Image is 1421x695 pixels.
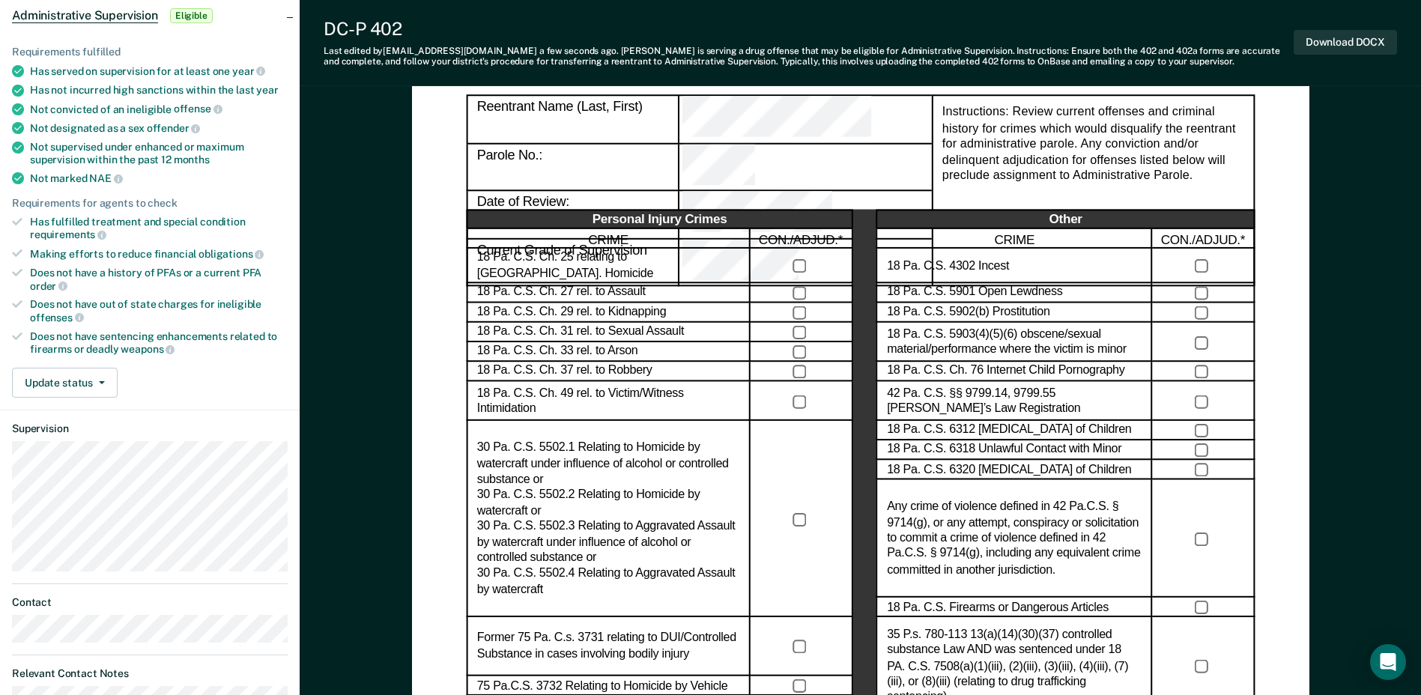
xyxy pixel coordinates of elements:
span: offenses [30,312,84,324]
label: 18 Pa. C.S. 6312 [MEDICAL_DATA] of Children [887,422,1131,438]
label: 18 Pa. C.S. Ch. 49 rel. to Victim/Witness Intimidation [476,386,739,417]
div: Parole No.: [679,144,932,191]
label: 18 Pa. C.S. 6318 Unlawful Contact with Minor [887,443,1121,458]
label: 18 Pa. C.S. Ch. 29 rel. to Kidnapping [476,305,666,321]
dt: Supervision [12,422,288,435]
label: 18 Pa. C.S. 5901 Open Lewdness [887,285,1062,301]
label: 18 Pa. C.S. 6320 [MEDICAL_DATA] of Children [887,462,1131,478]
label: 18 Pa. C.S. Ch. 27 rel. to Assault [476,285,645,301]
div: Requirements fulfilled [12,46,288,58]
dt: Relevant Contact Notes [12,667,288,680]
div: Has fulfilled treatment and special condition [30,216,288,241]
label: 18 Pa. C.S. 5903(4)(5)(6) obscene/sexual material/performance where the victim is minor [887,327,1142,358]
span: requirements [30,228,106,240]
div: Not convicted of an ineligible [30,103,288,116]
label: 75 Pa.C.S. 3732 Relating to Homicide by Vehicle [476,678,727,694]
label: 18 Pa. C.S. Ch. 25 relating to [GEOGRAPHIC_DATA]. Homicide [476,250,739,282]
div: CRIME [876,229,1152,249]
label: 18 Pa. C.S. Ch. 37 rel. to Robbery [476,364,652,380]
span: a few seconds ago [539,46,616,56]
div: DC-P 402 [324,18,1294,40]
button: Download DOCX [1294,30,1397,55]
span: offender [147,122,201,134]
span: obligations [199,248,264,260]
div: Parole No.: [466,144,679,191]
div: CRIME [466,229,750,249]
div: Other [876,210,1255,229]
div: Reentrant Name (Last, First) [466,95,679,144]
div: Not supervised under enhanced or maximum supervision within the past 12 [30,141,288,166]
div: Making efforts to reduce financial [30,247,288,261]
button: Update status [12,368,118,398]
label: Former 75 Pa. C.s. 3731 relating to DUI/Controlled Substance in cases involving bodily injury [476,631,739,662]
label: 42 Pa. C.S. §§ 9799.14, 9799.55 [PERSON_NAME]’s Law Registration [887,386,1142,417]
span: Administrative Supervision [12,8,158,23]
span: year [256,84,278,96]
dt: Contact [12,596,288,609]
div: Personal Injury Crimes [466,210,852,229]
span: Eligible [170,8,213,23]
div: Open Intercom Messenger [1370,644,1406,680]
div: Instructions: Review current offenses and criminal history for crimes which would disqualify the ... [931,95,1255,286]
div: Does not have out of state charges for ineligible [30,298,288,324]
div: Not marked [30,172,288,185]
div: CON./ADJUD.* [750,229,852,249]
div: Last edited by [EMAIL_ADDRESS][DOMAIN_NAME] . [PERSON_NAME] is serving a drug offense that may be... [324,46,1294,67]
div: Not designated as a sex [30,121,288,135]
label: Any crime of violence defined in 42 Pa.C.S. § 9714(g), or any attempt, conspiracy or solicitation... [887,500,1142,578]
div: CON./ADJUD.* [1152,229,1255,249]
span: year [232,65,265,77]
span: NAE [89,172,122,184]
label: 18 Pa. C.S. Ch. 33 rel. to Arson [476,344,637,359]
div: Reentrant Name (Last, First) [679,95,932,144]
label: 18 Pa. C.S. Firearms or Dangerous Articles [887,600,1109,616]
span: weapons [121,343,175,355]
label: 18 Pa. C.S. 4302 Incest [887,258,1009,274]
span: offense [174,103,222,115]
div: Date of Review: [466,191,679,238]
div: Does not have sentencing enhancements related to firearms or deadly [30,330,288,356]
div: Has not incurred high sanctions within the last [30,84,288,97]
span: months [174,154,210,166]
label: 18 Pa. C.S. Ch. 31 rel. to Sexual Assault [476,324,683,340]
label: 18 Pa. C.S. Ch. 76 Internet Child Pornography [887,364,1124,380]
div: Has served on supervision for at least one [30,64,288,78]
div: Requirements for agents to check [12,197,288,210]
label: 18 Pa. C.S. 5902(b) Prostitution [887,305,1050,321]
label: 30 Pa. C.S. 5502.1 Relating to Homicide by watercraft under influence of alcohol or controlled su... [476,440,739,598]
div: Does not have a history of PFAs or a current PFA order [30,267,288,292]
div: Date of Review: [679,191,932,238]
